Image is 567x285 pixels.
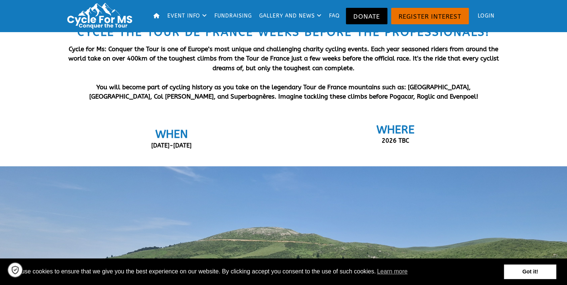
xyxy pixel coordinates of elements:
strong: You will become part of cycling history as you take on the legendary Tour de France mountains suc... [89,83,478,100]
span: Cycle the Tour de France weeks before the professionals! [77,25,490,39]
img: Logo [64,2,139,30]
a: Register Interest [391,8,469,24]
span: 2026 TBC [382,137,409,144]
a: learn more about cookies [376,266,409,277]
a: Cookie settings [7,262,23,278]
span: Cycle for Ms: Conquer the Tour is one of Europe’s most unique and challenging charity cycling eve... [68,45,499,72]
span: [DATE]-[DATE] [151,142,192,149]
a: Login [471,4,498,28]
span: WHERE [377,123,415,136]
a: dismiss cookie message [504,264,556,279]
span: We use cookies to ensure that we give you the best experience on our website. By clicking accept ... [11,266,504,277]
a: Donate [346,8,387,24]
span: WHEN [155,127,188,141]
